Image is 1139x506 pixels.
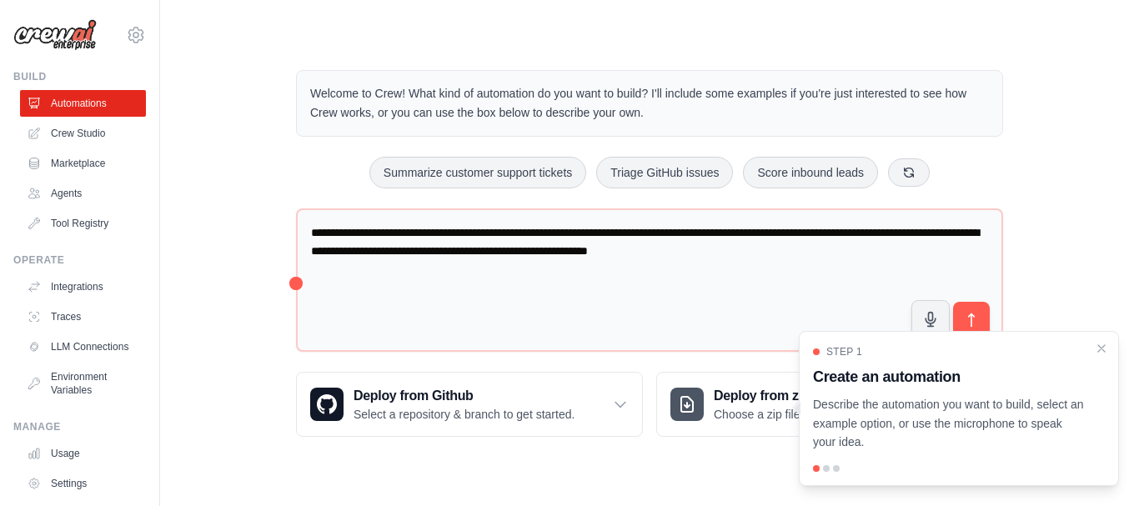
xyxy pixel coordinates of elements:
[20,303,146,330] a: Traces
[354,386,575,406] h3: Deploy from Github
[20,333,146,360] a: LLM Connections
[20,470,146,497] a: Settings
[13,253,146,267] div: Operate
[20,440,146,467] a: Usage
[596,157,733,188] button: Triage GitHub issues
[20,363,146,403] a: Environment Variables
[20,90,146,117] a: Automations
[20,120,146,147] a: Crew Studio
[813,365,1085,388] h3: Create an automation
[354,406,575,423] p: Select a repository & branch to get started.
[13,19,97,51] img: Logo
[714,386,855,406] h3: Deploy from zip file
[714,406,855,423] p: Choose a zip file to upload.
[369,157,586,188] button: Summarize customer support tickets
[743,157,878,188] button: Score inbound leads
[13,420,146,433] div: Manage
[20,180,146,207] a: Agents
[826,345,862,358] span: Step 1
[20,150,146,177] a: Marketplace
[310,84,989,123] p: Welcome to Crew! What kind of automation do you want to build? I'll include some examples if you'...
[13,70,146,83] div: Build
[813,395,1085,452] p: Describe the automation you want to build, select an example option, or use the microphone to spe...
[1095,342,1108,355] button: Close walkthrough
[20,210,146,237] a: Tool Registry
[20,273,146,300] a: Integrations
